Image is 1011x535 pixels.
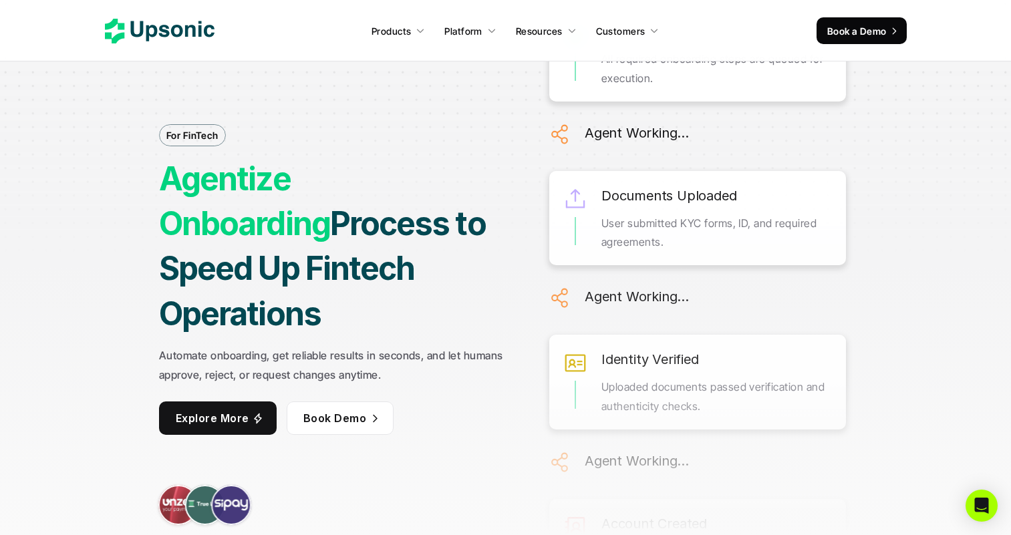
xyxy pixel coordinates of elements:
a: Products [364,19,433,43]
strong: Automate onboarding, get reliable results in seconds, and let humans approve, reject, or request ... [159,349,506,381]
h6: Agent Working... [585,450,689,472]
p: Platform [444,24,482,38]
p: Customers [596,24,645,38]
p: Book a Demo [827,24,887,38]
p: Uploaded documents passed verification and authenticity checks. [601,377,833,416]
a: Book Demo [286,401,393,435]
h6: Identity Verified [601,348,699,371]
h6: Agent Working... [585,285,689,308]
h6: Agent Working... [585,122,689,144]
strong: Agentize Onboarding [159,159,330,243]
a: Explore More [159,401,277,435]
strong: Process to Speed Up Fintech Operations [159,204,492,333]
p: Resources [516,24,563,38]
p: Book Demo [303,408,366,427]
h6: Account Created [601,512,707,535]
div: Open Intercom Messenger [966,490,998,522]
p: Products [372,24,411,38]
p: All required onboarding steps are queued for execution. [601,49,833,88]
p: For FinTech [166,128,219,142]
p: User submitted KYC forms, ID, and required agreements. [601,214,833,252]
p: Explore More [176,408,249,427]
h6: Documents Uploaded [601,184,736,207]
